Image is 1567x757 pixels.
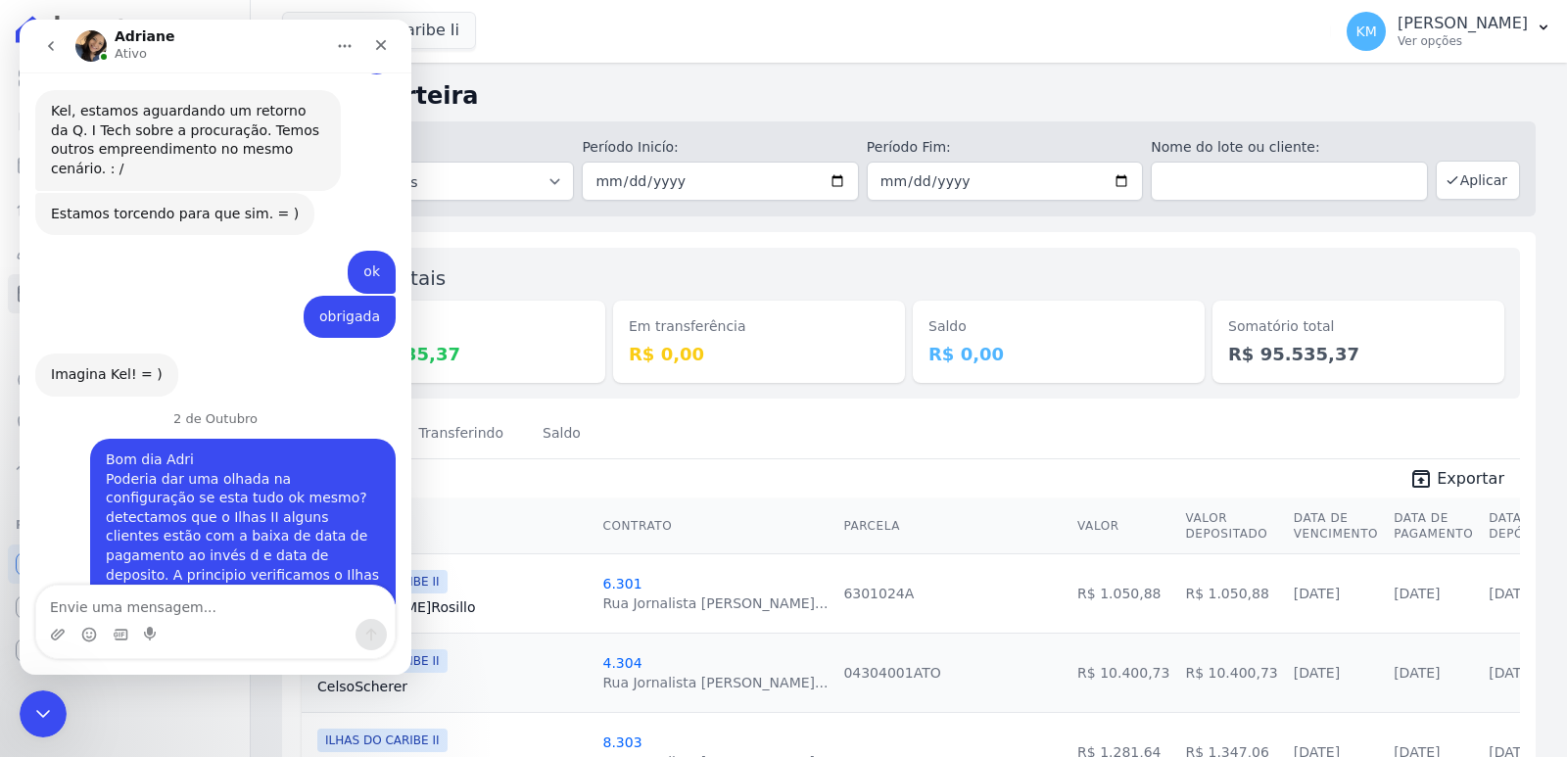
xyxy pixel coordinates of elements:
[282,78,1536,114] h2: Minha Carteira
[317,677,587,696] a: CelsoScherer
[602,655,641,671] a: 4.304
[1409,467,1433,491] i: unarchive
[8,231,242,270] a: Clientes
[1069,498,1177,554] th: Valor
[602,673,828,692] div: Rua Jornalista [PERSON_NAME]...
[284,276,376,319] div: obrigada
[16,173,295,216] div: Estamos torcendo para que sim. = )
[16,419,376,598] div: Kerolayne diz…
[1386,498,1481,554] th: Data de Pagamento
[629,341,889,367] dd: R$ 0,00
[16,173,376,232] div: Adriane diz…
[867,137,1143,158] label: Período Fim:
[8,274,242,313] a: Minha Carteira
[93,607,109,623] button: Selecionador de GIF
[1437,467,1504,491] span: Exportar
[1228,341,1489,367] dd: R$ 95.535,37
[602,734,641,750] a: 8.303
[329,316,590,337] dt: Depositado
[1294,665,1340,681] a: [DATE]
[62,607,77,623] button: Selecionador de Emoji
[282,12,476,49] button: Ilhas Do Caribe Ii
[31,185,279,205] div: Estamos torcendo para que sim. = )
[843,665,940,681] a: 04304001ATO
[302,498,594,554] th: Cliente
[317,597,587,617] a: [PERSON_NAME]Rosillo
[16,231,376,276] div: Kerolayne diz…
[602,576,641,591] a: 6.301
[1394,586,1440,601] a: [DATE]
[20,20,411,675] iframe: Intercom live chat
[8,588,242,627] a: Conta Hent
[1177,553,1285,633] td: R$ 1.050,88
[16,513,234,537] div: Plataformas
[31,82,306,159] div: Kel, estamos aguardando um retorno da Q. I Tech sobre a procuração. Temos outros empreendimento n...
[329,341,590,367] dd: R$ 95.535,37
[300,288,360,308] div: obrigada
[415,409,508,460] a: Transferindo
[30,607,46,623] button: Upload do anexo
[95,24,127,44] p: Ativo
[328,231,376,274] div: ok
[1069,633,1177,712] td: R$ 10.400,73
[928,316,1189,337] dt: Saldo
[629,316,889,337] dt: Em transferência
[843,586,914,601] a: 6301024A
[8,360,242,400] a: Crédito
[928,341,1189,367] dd: R$ 0,00
[16,276,376,335] div: Kerolayne diz…
[835,498,1069,554] th: Parcela
[16,334,159,377] div: Imagina Kel! = )
[86,431,360,585] div: Bom dia Adri Poderia dar uma olhada na configuração se esta tudo ok mesmo? detectamos que o Ilhas...
[1069,553,1177,633] td: R$ 1.050,88
[344,243,360,262] div: ok
[16,13,376,71] div: Kerolayne diz…
[539,409,585,460] a: Saldo
[1481,498,1561,554] th: Data de Depósito
[1394,665,1440,681] a: [DATE]
[1286,498,1386,554] th: Data de Vencimento
[17,566,375,599] textarea: Envie uma mensagem...
[1489,586,1535,601] a: [DATE]
[8,145,242,184] a: Parcelas
[1489,665,1535,681] a: [DATE]
[582,137,858,158] label: Período Inicío:
[1151,137,1427,158] label: Nome do lote ou cliente:
[8,317,242,356] a: Transferências
[1398,14,1528,33] p: [PERSON_NAME]
[16,71,321,170] div: Kel, estamos aguardando um retorno da Q. I Tech sobre a procuração. Temos outros empreendimento n...
[71,419,376,596] div: Bom dia AdriPoderia dar uma olhada na configuração se esta tudo ok mesmo? detectamos que o Ilhas ...
[594,498,835,554] th: Contrato
[1398,33,1528,49] p: Ver opções
[8,544,242,584] a: Recebíveis
[16,71,376,172] div: Adriane diz…
[16,334,376,393] div: Adriane diz…
[602,593,828,613] div: Rua Jornalista [PERSON_NAME]...
[1394,467,1520,495] a: unarchive Exportar
[1436,161,1520,200] button: Aplicar
[8,102,242,141] a: Contratos
[317,729,448,752] span: ILHAS DO CARIBE II
[336,599,367,631] button: Enviar uma mensagem
[1331,4,1567,59] button: KM [PERSON_NAME] Ver opções
[344,8,379,43] div: Fechar
[20,690,67,737] iframe: Intercom live chat
[8,59,242,98] a: Visão Geral
[1355,24,1376,38] span: KM
[307,8,344,45] button: Início
[1177,633,1285,712] td: R$ 10.400,73
[124,607,140,623] button: Start recording
[1228,316,1489,337] dt: Somatório total
[1177,498,1285,554] th: Valor Depositado
[1294,586,1340,601] a: [DATE]
[8,403,242,443] a: Negativação
[31,346,143,365] div: Imagina Kel! = )
[8,447,242,486] a: Troca de Arquivos
[8,188,242,227] a: Lotes
[16,393,376,419] div: 2 de Outubro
